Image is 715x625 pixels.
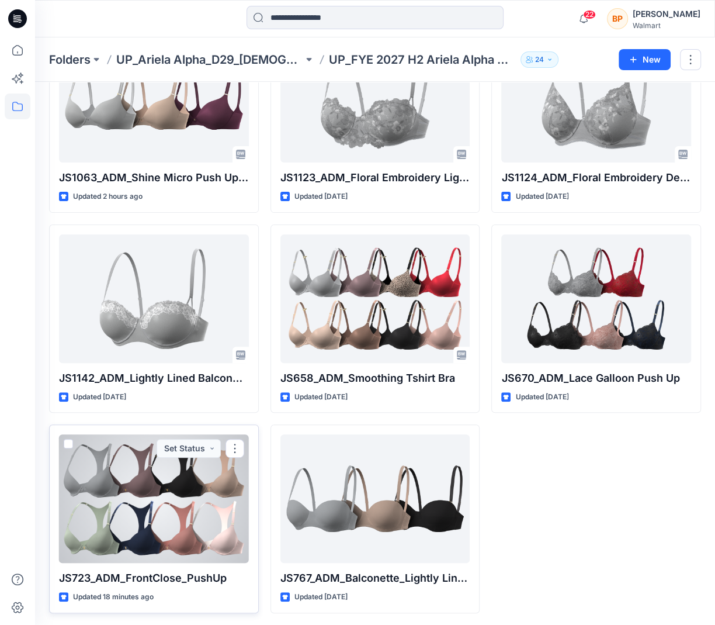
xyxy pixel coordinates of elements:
[59,570,249,586] p: JS723_ADM_FrontClose_PushUp
[280,434,470,563] a: JS767_ADM_Balconette_Lightly Lined
[633,7,700,21] div: [PERSON_NAME]
[515,391,568,403] p: Updated [DATE]
[59,234,249,363] a: JS1142_ADM_Lightly Lined Balconette with Shine Micro & Lace Trim
[607,8,628,29] div: BP
[329,51,516,68] p: UP_FYE 2027 H2 Ariela Alpha D29 Joyspun Bras
[73,591,154,603] p: Updated 18 minutes ago
[633,21,700,30] div: Walmart
[501,234,691,363] a: JS670_ADM_Lace Galloon Push Up
[501,370,691,386] p: JS670_ADM_Lace Galloon Push Up
[73,391,126,403] p: Updated [DATE]
[73,191,143,203] p: Updated 2 hours ago
[619,49,671,70] button: New
[59,170,249,186] p: JS1063_ADM_Shine Micro Push Up Bra
[501,34,691,163] a: JS1124_ADM_Floral Embroidery Demi High Apex
[59,370,249,386] p: JS1142_ADM_Lightly Lined Balconette with Shine Micro & Lace Trim
[535,53,544,66] p: 24
[294,191,348,203] p: Updated [DATE]
[280,370,470,386] p: JS658_ADM_Smoothing Tshirt Bra
[116,51,303,68] a: UP_Ariela Alpha_D29_[DEMOGRAPHIC_DATA] Intimates - Joyspun
[280,570,470,586] p: JS767_ADM_Balconette_Lightly Lined
[294,391,348,403] p: Updated [DATE]
[59,434,249,563] a: JS723_ADM_FrontClose_PushUp
[59,34,249,163] a: JS1063_ADM_Shine Micro Push Up Bra
[583,10,596,19] span: 22
[280,34,470,163] a: JS1123_ADM_Floral Embroidery Lightly Lined Balconette
[294,591,348,603] p: Updated [DATE]
[280,234,470,363] a: JS658_ADM_Smoothing Tshirt Bra
[520,51,558,68] button: 24
[49,51,91,68] a: Folders
[501,170,691,186] p: JS1124_ADM_Floral Embroidery Demi High Apex
[515,191,568,203] p: Updated [DATE]
[280,170,470,186] p: JS1123_ADM_Floral Embroidery Lightly Lined Balconette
